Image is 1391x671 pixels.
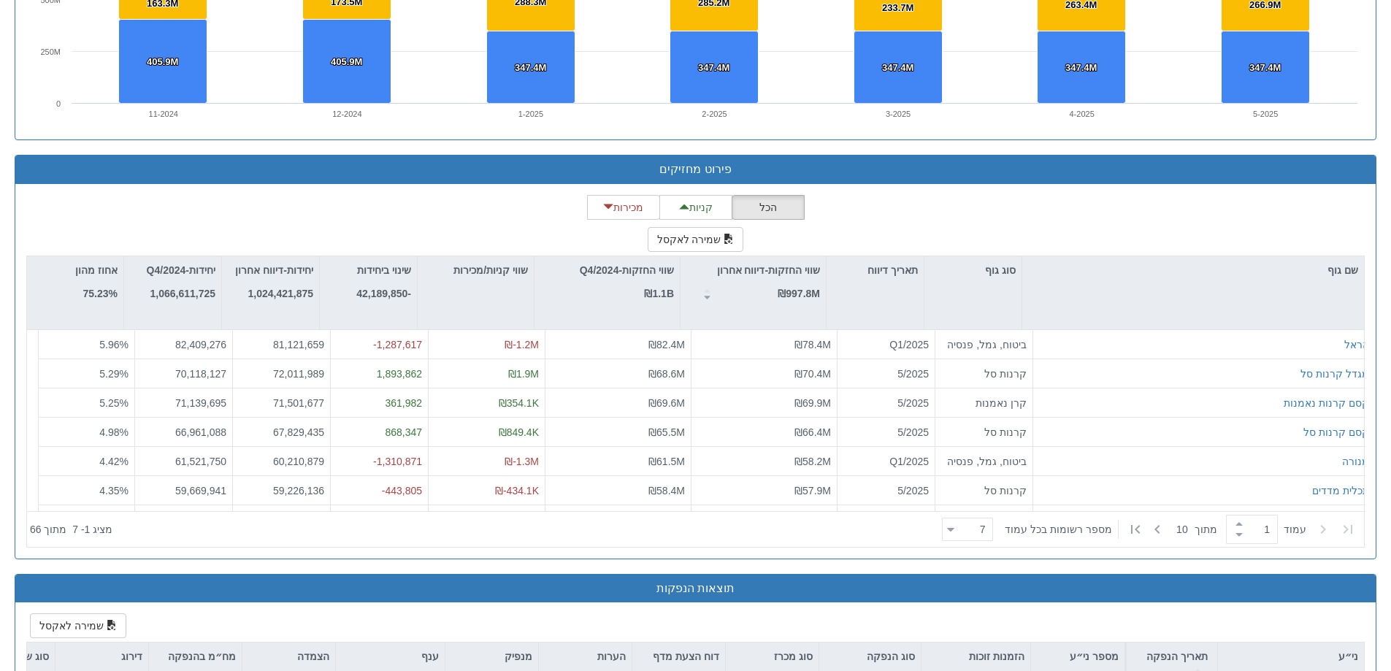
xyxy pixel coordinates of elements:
[239,424,324,439] div: 67,829,435
[648,484,685,496] span: ₪58.4M
[239,395,324,410] div: 71,501,677
[843,483,929,497] div: 5/2025
[331,56,362,67] tspan: 405.9M
[819,643,921,670] div: סוג הנפקה
[141,453,226,468] div: 61,521,750
[941,337,1027,352] div: ביטוח, גמל, פנסיה
[518,110,543,118] text: 1-2025
[843,453,929,468] div: Q1/2025
[337,366,422,380] div: 1,893,862
[882,62,913,73] tspan: 347.4M
[794,396,831,408] span: ₪69.9M
[732,195,805,220] button: הכל
[499,396,539,408] span: ₪354.1K
[239,337,324,352] div: 81,121,659
[1031,643,1124,670] div: מספר ני״ע
[505,455,539,467] span: ₪-1.3M
[698,62,729,73] tspan: 347.4M
[445,643,538,670] div: מנפיק
[26,163,1365,176] h3: פירוט מחזיקים
[794,484,831,496] span: ₪57.9M
[1284,522,1306,537] span: ‏עמוד
[332,110,361,118] text: 12-2024
[794,367,831,379] span: ₪70.4M
[1344,337,1369,352] button: הראל
[45,337,129,352] div: 5.96 %
[941,424,1027,439] div: קרנות סל
[1022,256,1364,284] div: שם גוף
[45,483,129,497] div: 4.35 %
[45,395,129,410] div: 5.25 %
[141,483,226,497] div: 59,669,941
[356,262,411,278] p: שינוי ביחידות
[1300,366,1369,380] button: מגדל קרנות סל
[55,643,148,670] div: דירוג
[45,366,129,380] div: 5.29 %
[886,110,911,118] text: 3-2025
[337,483,422,497] div: -443,805
[794,426,831,437] span: ₪66.4M
[644,288,674,299] strong: ₪1.1B
[141,337,226,352] div: 82,409,276
[1312,483,1369,497] button: תכלית מדדים
[56,99,61,108] text: 0
[337,453,422,468] div: -1,310,871
[75,262,118,278] p: אחוז מהון
[941,366,1027,380] div: קרנות סל
[794,455,831,467] span: ₪58.2M
[1342,453,1369,468] button: מנורה
[149,110,178,118] text: 11-2024
[26,582,1365,595] h3: תוצאות הנפקות
[418,256,534,284] div: שווי קניות/מכירות
[941,483,1027,497] div: קרנות סל
[659,195,732,220] button: קניות
[539,643,632,670] div: הערות
[147,56,178,67] tspan: 405.9M
[336,643,445,670] div: ענף
[40,47,61,56] text: 250M
[30,613,126,638] button: שמירה לאקסל
[941,453,1027,468] div: ביטוח, גמל, פנסיה
[648,396,685,408] span: ₪69.6M
[141,395,226,410] div: 71,139,695
[1303,424,1369,439] button: קסם קרנות סל
[778,288,820,299] strong: ₪997.8M
[648,426,685,437] span: ₪65.5M
[1249,62,1281,73] tspan: 347.4M
[508,367,539,379] span: ₪1.9M
[1218,643,1364,670] div: ני״ע
[941,395,1027,410] div: קרן נאמנות
[717,262,820,278] p: שווי החזקות-דיווח אחרון
[1065,62,1097,73] tspan: 347.4M
[150,288,215,299] strong: 1,066,611,725
[141,424,226,439] div: 66,961,088
[505,339,539,350] span: ₪-1.2M
[794,339,831,350] span: ₪78.4M
[827,256,924,284] div: תאריך דיווח
[580,262,674,278] p: שווי החזקות-Q4/2024
[726,643,819,670] div: סוג מכרז
[147,262,215,278] p: יחידות-Q4/2024
[587,195,660,220] button: מכירות
[648,367,685,379] span: ₪68.6M
[45,424,129,439] div: 4.98 %
[924,256,1022,284] div: סוג גוף
[1284,395,1369,410] button: קסם קרנות נאמנות
[239,366,324,380] div: 72,011,989
[702,110,727,118] text: 2-2025
[337,395,422,410] div: 361,982
[239,483,324,497] div: 59,226,136
[141,366,226,380] div: 70,118,127
[648,227,744,252] button: שמירה לאקסל
[495,484,539,496] span: ₪-434.1K
[843,337,929,352] div: Q1/2025
[248,288,313,299] strong: 1,024,421,875
[648,455,685,467] span: ₪61.5M
[499,426,539,437] span: ₪849.4K
[337,337,422,352] div: -1,287,617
